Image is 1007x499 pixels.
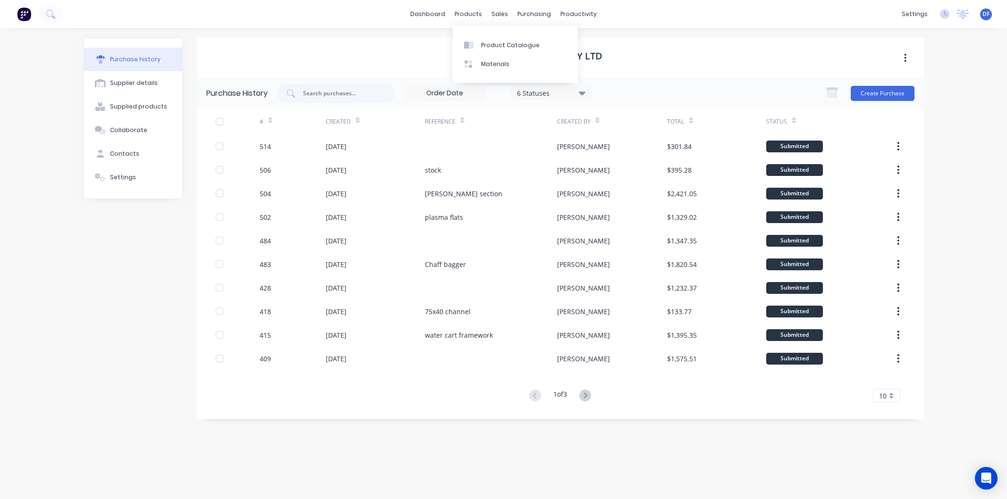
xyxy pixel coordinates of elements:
div: purchasing [513,7,556,21]
div: settings [897,7,932,21]
div: [PERSON_NAME] [557,330,610,340]
div: Purchase history [110,55,161,64]
div: Product Catalogue [481,41,540,50]
div: $1,575.51 [667,354,697,364]
span: DF [982,10,990,18]
button: Supplied products [84,95,182,118]
img: Factory [17,7,31,21]
div: 418 [260,307,271,316]
div: [PERSON_NAME] [557,283,610,293]
div: 483 [260,259,271,269]
button: Supplier details [84,71,182,95]
div: [PERSON_NAME] [557,236,610,246]
div: stock [425,165,441,175]
a: Product Catalogue [453,35,578,54]
div: Submitted [766,211,823,223]
button: Create Purchase [851,86,914,101]
div: Created [326,117,351,126]
div: Submitted [766,235,823,247]
div: 6 Statuses [517,88,584,98]
div: plasma flats [425,212,463,222]
div: Contacts [110,150,139,158]
div: $1,329.02 [667,212,697,222]
div: $1,395.35 [667,330,697,340]
div: Reference [425,117,456,126]
div: Purchase History [206,88,268,99]
div: $2,421.05 [667,189,697,199]
div: Submitted [766,306,823,317]
div: [DATE] [326,212,347,222]
div: 409 [260,354,271,364]
div: # [260,117,263,126]
div: [PERSON_NAME] [557,189,610,199]
div: Submitted [766,353,823,365]
div: 1 of 3 [553,389,567,403]
div: Submitted [766,282,823,294]
button: Purchase history [84,48,182,71]
div: Open Intercom Messenger [975,467,998,490]
div: [DATE] [326,165,347,175]
div: $133.77 [667,307,692,316]
div: Supplier details [110,79,158,87]
div: [DATE] [326,141,347,151]
div: Created By [557,117,591,126]
div: Submitted [766,258,823,270]
div: [PERSON_NAME] [557,141,610,151]
div: productivity [556,7,601,21]
div: [DATE] [326,330,347,340]
div: Submitted [766,141,823,152]
div: [DATE] [326,307,347,316]
div: $1,347.35 [667,236,697,246]
div: $1,232.37 [667,283,697,293]
div: [PERSON_NAME] section [425,189,502,199]
div: [PERSON_NAME] [557,354,610,364]
div: water cart framework [425,330,493,340]
div: 415 [260,330,271,340]
button: Contacts [84,142,182,166]
div: Materials [481,60,509,68]
div: Chaff bagger [425,259,466,269]
div: 428 [260,283,271,293]
span: 10 [879,391,887,401]
div: products [450,7,487,21]
div: [PERSON_NAME] [557,259,610,269]
div: Status [766,117,787,126]
a: dashboard [406,7,450,21]
div: Submitted [766,329,823,341]
div: 484 [260,236,271,246]
div: [DATE] [326,189,347,199]
a: Materials [453,55,578,74]
div: 75x40 channel [425,307,471,316]
div: 502 [260,212,271,222]
div: Settings [110,173,136,182]
div: sales [487,7,513,21]
input: Search purchases... [302,89,381,98]
div: Total [667,117,684,126]
div: 504 [260,189,271,199]
div: Submitted [766,188,823,200]
button: Collaborate [84,118,182,142]
div: [PERSON_NAME] [557,307,610,316]
div: [DATE] [326,236,347,246]
div: Collaborate [110,126,147,134]
div: [PERSON_NAME] [557,212,610,222]
div: $1,820.54 [667,259,697,269]
div: 506 [260,165,271,175]
div: Supplied products [110,102,167,111]
div: [PERSON_NAME] [557,165,610,175]
div: $301.84 [667,141,692,151]
div: [DATE] [326,283,347,293]
button: Settings [84,166,182,189]
div: [DATE] [326,354,347,364]
div: Submitted [766,164,823,176]
div: 514 [260,141,271,151]
input: Order Date [405,86,484,100]
div: [DATE] [326,259,347,269]
div: $395.28 [667,165,692,175]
